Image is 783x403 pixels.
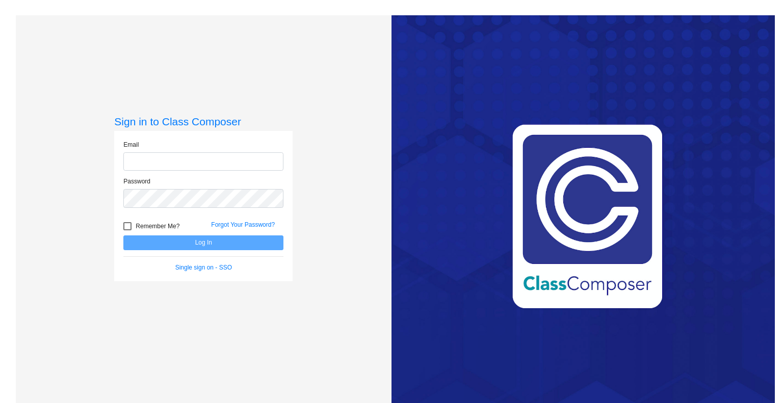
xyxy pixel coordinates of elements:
a: Forgot Your Password? [211,221,275,228]
button: Log In [123,235,283,250]
label: Password [123,177,150,186]
span: Remember Me? [136,220,179,232]
h3: Sign in to Class Composer [114,115,293,128]
a: Single sign on - SSO [175,264,232,271]
label: Email [123,140,139,149]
